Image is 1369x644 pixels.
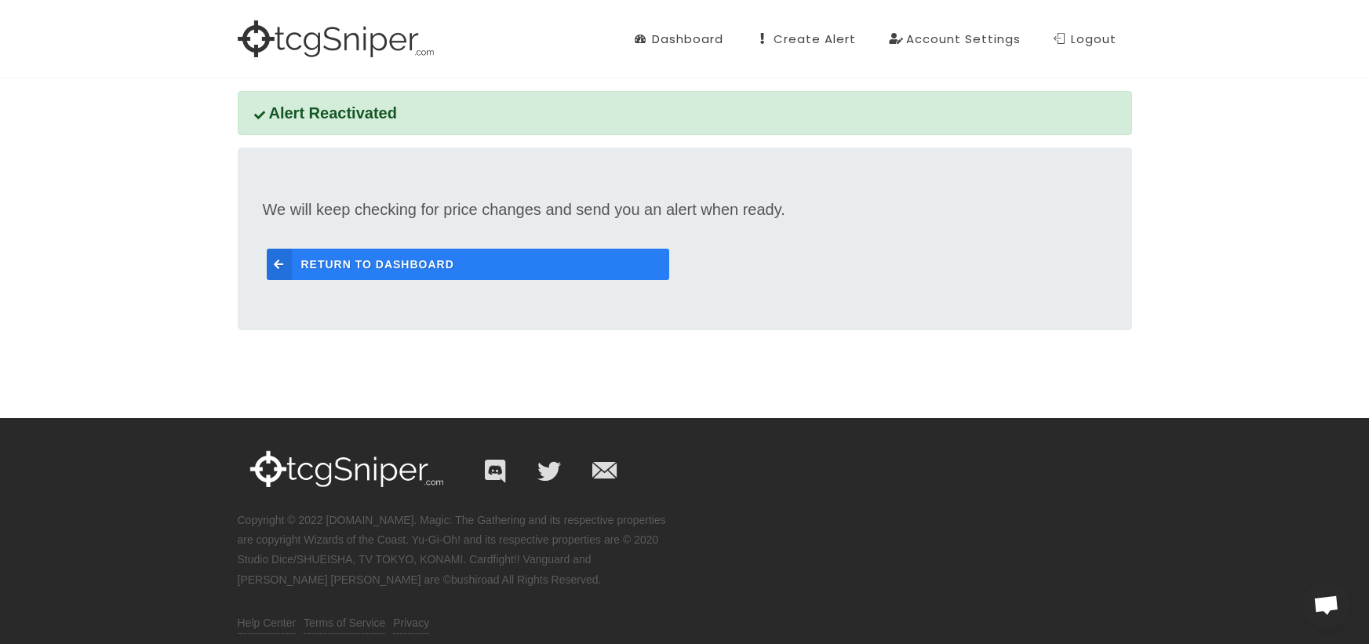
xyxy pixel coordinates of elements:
i: [EMAIL_ADDRESS][DOMAIN_NAME] [582,493,626,577]
a: Help Center [238,613,297,634]
div: Logout [1054,31,1116,48]
a: Privacy [393,613,429,634]
div: Create Alert [756,31,856,48]
span: Alert Reactivated [254,104,397,122]
span: Return to Dashboard [301,249,454,280]
a: Terms of Service [304,613,385,634]
div: Dashboard [635,31,723,48]
p: We will keep checking for price changes and send you an alert when ready. [263,198,1107,221]
a: Return to Dashboard [267,249,669,280]
p: Copyright © 2022 [DOMAIN_NAME]. Magic: The Gathering and its respective properties are copyright ... [238,511,667,590]
div: Open chat [1303,581,1350,628]
a: [EMAIL_ADDRESS][DOMAIN_NAME] [582,450,626,494]
div: Account Settings [889,31,1021,48]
